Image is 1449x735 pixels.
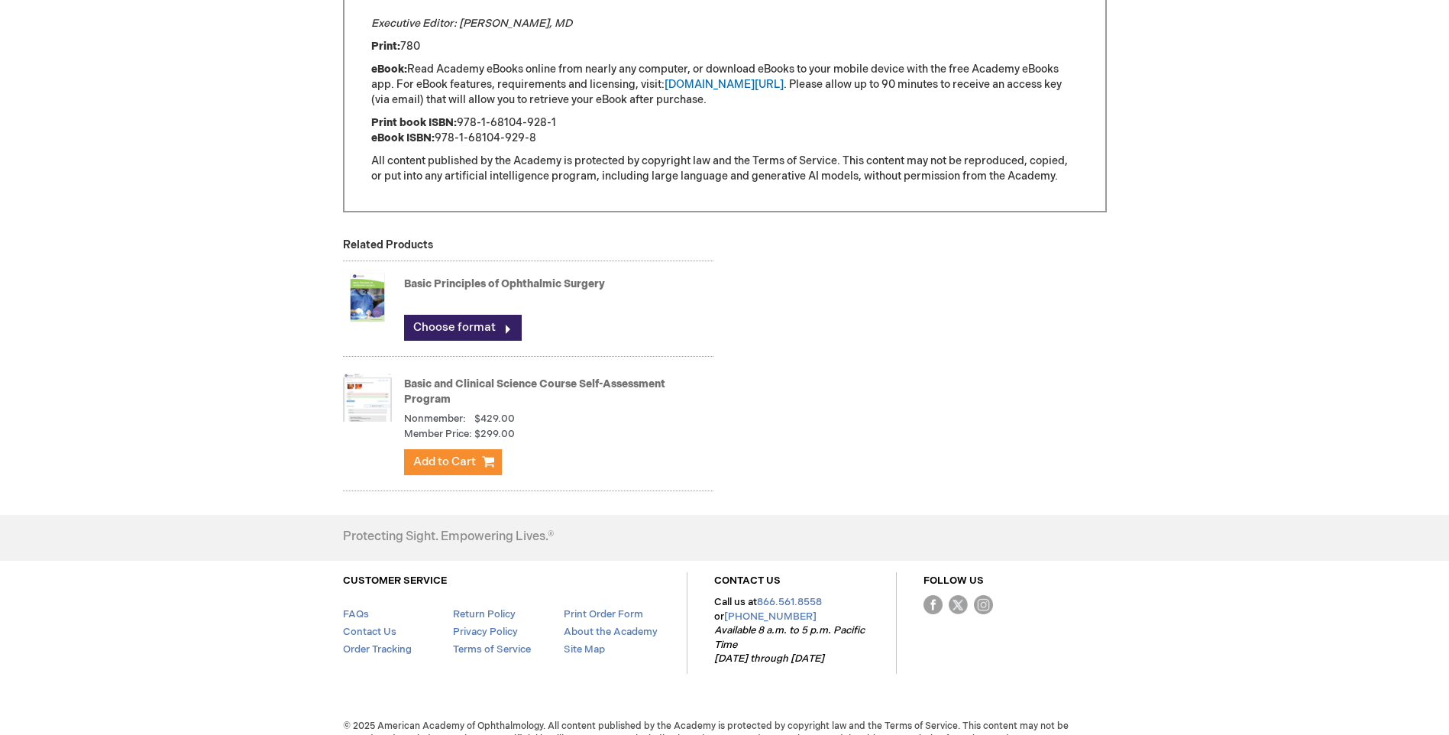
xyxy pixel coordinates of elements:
p: Read Academy eBooks online from nearly any computer, or download eBooks to your mobile device wit... [371,62,1079,108]
h4: Protecting Sight. Empowering Lives.® [343,530,554,544]
img: Twitter [949,595,968,614]
strong: eBook ISBN: [371,131,435,144]
img: Basic Principles of Ophthalmic Surgery [343,267,392,328]
a: 866.561.8558 [757,596,822,608]
a: [DOMAIN_NAME][URL] [665,78,784,91]
strong: Nonmember: [404,412,466,426]
strong: Print: [371,40,400,53]
img: Basic and Clinical Science Course Self-Assessment Program [343,367,392,428]
a: Basic and Clinical Science Course Self-Assessment Program [404,377,665,406]
a: Terms of Service [453,643,531,656]
p: 780 [371,39,1079,54]
a: Order Tracking [343,643,412,656]
strong: Print book ISBN: [371,116,457,129]
strong: Related Products [343,238,433,251]
a: Choose format [404,315,522,341]
span: $299.00 [474,427,515,442]
a: FAQs [343,608,369,620]
a: About the Academy [564,626,658,638]
strong: Member Price: [404,427,472,442]
span: Add to Cart [413,455,476,469]
em: Executive Editor: [PERSON_NAME], MD [371,17,572,30]
p: All content published by the Academy is protected by copyright law and the Terms of Service. This... [371,154,1079,184]
a: Contact Us [343,626,396,638]
a: CUSTOMER SERVICE [343,575,447,587]
em: Available 8 a.m. to 5 p.m. Pacific Time [DATE] through [DATE] [714,624,865,665]
a: Site Map [564,643,605,656]
button: Add to Cart [404,449,502,475]
a: [PHONE_NUMBER] [724,610,817,623]
img: Facebook [923,595,943,614]
img: instagram [974,595,993,614]
a: FOLLOW US [923,575,984,587]
a: Print Order Form [564,608,643,620]
a: CONTACT US [714,575,781,587]
p: 978-1-68104-928-1 978-1-68104-929-8 [371,115,1079,146]
a: Privacy Policy [453,626,518,638]
a: Return Policy [453,608,516,620]
a: Basic Principles of Ophthalmic Surgery [404,277,605,290]
span: $429.00 [474,413,515,425]
p: Call us at or [714,595,869,666]
strong: eBook: [371,63,407,76]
